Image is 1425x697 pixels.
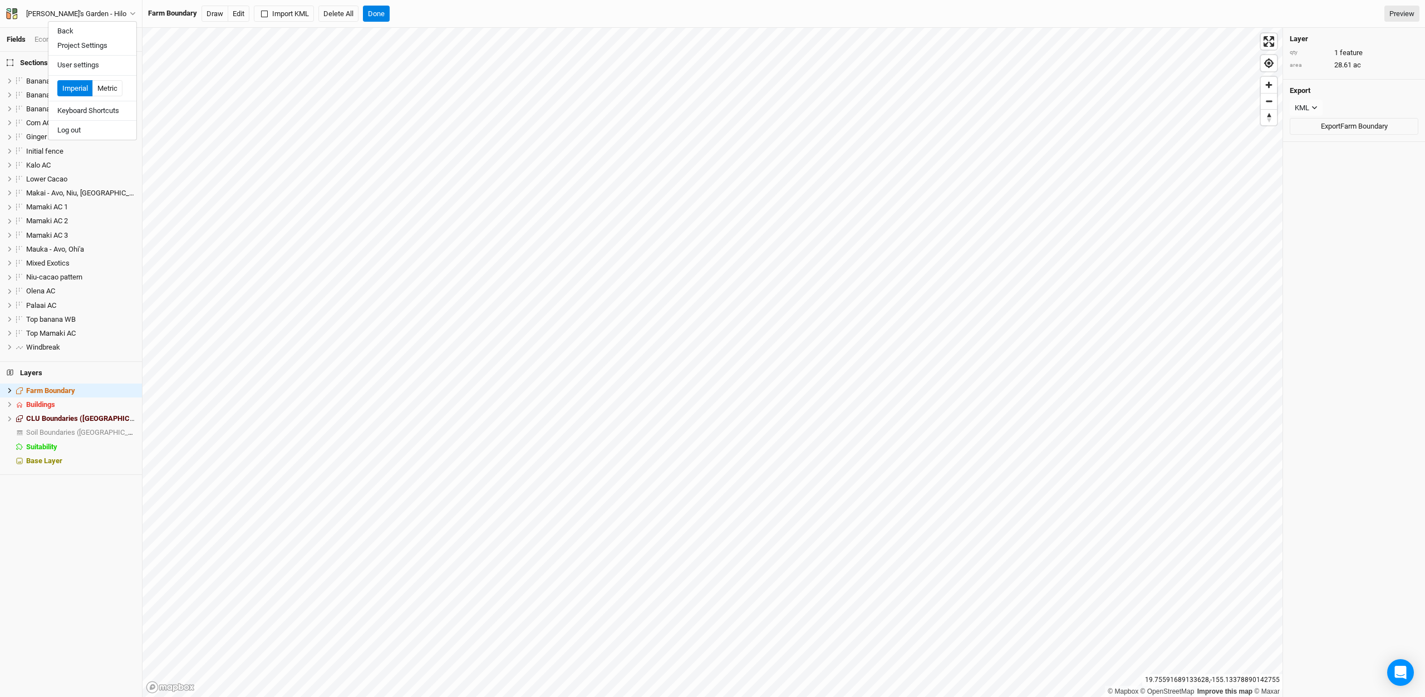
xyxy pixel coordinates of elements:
a: Mapbox logo [146,681,195,694]
div: Farm Boundary [26,386,135,395]
div: Palaai AC [26,301,135,310]
canvas: Map [142,28,1282,697]
span: Top Mamaki AC [26,329,76,337]
div: CLU Boundaries (US) [26,414,135,423]
span: feature [1340,48,1363,58]
span: Suitability [26,443,57,451]
span: Mauka - Avo, Ohi'a [26,245,84,253]
div: Lower Cacao [26,175,135,184]
button: ExportFarm Boundary [1290,118,1418,135]
div: Economics [35,35,70,45]
div: Mamaki AC 3 [26,231,135,240]
span: Niu-cacao pattern [26,273,82,281]
button: Metric [92,80,122,97]
span: Makai - Avo, Niu, [GEOGRAPHIC_DATA] [26,189,148,197]
button: Log out [48,123,136,138]
span: Mamaki AC 1 [26,203,68,211]
div: Banana AC 1 [26,91,135,100]
div: Corn AC [26,119,135,127]
span: Kalo AC [26,161,51,169]
div: KML [1295,102,1309,114]
button: Import KML [254,6,314,22]
span: Mamaki AC 2 [26,217,68,225]
button: Keyboard Shortcuts [48,104,136,118]
span: Banana AC 2 [26,105,66,113]
span: Top banana WB [26,315,76,323]
div: Banana [26,77,135,86]
span: Ginger AC [26,132,57,141]
a: Mapbox [1108,688,1138,695]
button: User settings [48,58,136,72]
span: Buildings [26,400,55,409]
div: Banana AC 2 [26,105,135,114]
span: Lower Cacao [26,175,67,183]
div: [PERSON_NAME]'s Garden - Hilo [26,8,126,19]
div: Top banana WB [26,315,135,324]
button: Done [363,6,390,22]
span: Banana AC 1 [26,91,66,99]
button: [PERSON_NAME]'s Garden - Hilo [6,8,136,20]
span: Base Layer [26,457,62,465]
button: Back [48,24,136,38]
button: Find my location [1261,55,1277,71]
h4: Export [1290,86,1418,95]
span: Mamaki AC 3 [26,231,68,239]
div: qty [1290,48,1329,57]
button: Reset bearing to north [1261,109,1277,125]
div: 28.61 [1290,60,1418,70]
a: Fields [7,35,26,43]
span: Windbreak [26,343,60,351]
button: Zoom out [1261,93,1277,109]
button: Edit [228,6,249,22]
div: area [1290,61,1329,70]
span: Reset bearing to north [1261,110,1277,125]
div: 19.75591689133628 , -155.13378890142755 [1142,674,1282,686]
span: ac [1353,60,1361,70]
div: Buildings [26,400,135,409]
div: Petunia's Garden - Hilo [26,8,126,19]
div: Mamaki AC 1 [26,203,135,212]
a: OpenStreetMap [1141,688,1195,695]
span: Banana [26,77,50,85]
div: Base Layer [26,457,135,465]
span: Mixed Exotics [26,259,70,267]
div: Windbreak [26,343,135,352]
button: Project Settings [48,38,136,53]
div: Soil Boundaries (US) [26,428,135,437]
button: Enter fullscreen [1261,33,1277,50]
div: Ginger AC [26,132,135,141]
div: Initial fence [26,147,135,156]
button: Draw [202,6,228,22]
a: Improve this map [1197,688,1252,695]
div: Suitability [26,443,135,451]
span: Sections [7,58,48,67]
a: Preview [1384,6,1419,22]
button: KML [1290,100,1323,116]
button: Zoom in [1261,77,1277,93]
div: Mamaki AC 2 [26,217,135,225]
div: Top Mamaki AC [26,329,135,338]
span: CLU Boundaries ([GEOGRAPHIC_DATA]) [26,414,156,423]
span: Palaai AC [26,301,56,310]
div: Kalo AC [26,161,135,170]
button: Imperial [57,80,93,97]
div: Olena AC [26,287,135,296]
span: Farm Boundary [26,386,75,395]
div: 1 [1290,48,1418,58]
div: Open Intercom Messenger [1387,659,1414,686]
span: Initial fence [26,147,63,155]
span: Olena AC [26,287,55,295]
span: Zoom out [1261,94,1277,109]
span: Corn AC [26,119,51,127]
div: Mixed Exotics [26,259,135,268]
button: Delete All [318,6,358,22]
h4: Layer [1290,35,1418,43]
div: Farm Boundary [148,8,197,18]
a: Maxar [1254,688,1280,695]
div: Niu-cacao pattern [26,273,135,282]
div: Makai - Avo, Niu, Ulu [26,189,135,198]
